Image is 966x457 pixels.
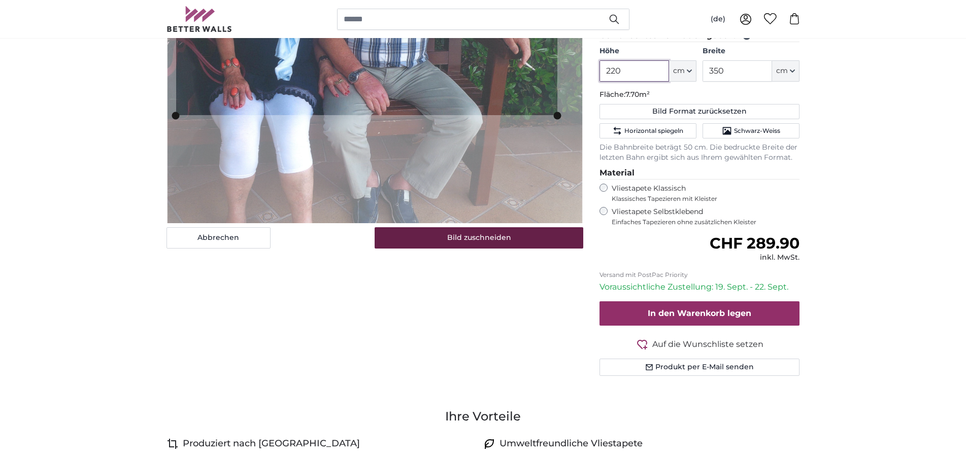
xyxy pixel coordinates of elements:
span: cm [673,66,685,76]
button: Produkt per E-Mail senden [599,359,800,376]
button: Bild Format zurücksetzen [599,104,800,119]
button: Schwarz-Weiss [703,123,800,138]
div: inkl. MwSt. [710,253,800,263]
img: Betterwalls [166,6,232,32]
span: cm [776,66,788,76]
span: Auf die Wunschliste setzen [652,338,763,350]
button: cm [772,60,800,82]
p: Die Bahnbreite beträgt 50 cm. Die bedruckte Breite der letzten Bahn ergibt sich aus Ihrem gewählt... [599,143,800,163]
button: Bild zuschneiden [375,227,583,249]
button: In den Warenkorb legen [599,301,800,326]
span: Horizontal spiegeln [624,127,683,135]
span: Schwarz-Weiss [734,127,780,135]
label: Höhe [599,46,696,56]
span: Einfaches Tapezieren ohne zusätzlichen Kleister [612,218,800,226]
label: Vliestapete Klassisch [612,184,791,203]
button: cm [669,60,696,82]
p: Versand mit PostPac Priority [599,271,800,279]
button: (de) [703,10,734,28]
span: In den Warenkorb legen [648,308,751,318]
button: Auf die Wunschliste setzen [599,338,800,350]
h4: Produziert nach [GEOGRAPHIC_DATA] [183,437,360,451]
button: Horizontal spiegeln [599,123,696,138]
button: Abbrechen [166,227,271,249]
span: CHF 289.90 [710,234,800,253]
span: Klassisches Tapezieren mit Kleister [612,195,791,203]
h4: Umweltfreundliche Vliestapete [499,437,643,451]
label: Breite [703,46,800,56]
p: Voraussichtliche Zustellung: 19. Sept. - 22. Sept. [599,281,800,293]
legend: Material [599,167,800,180]
h3: Ihre Vorteile [166,408,800,425]
label: Vliestapete Selbstklebend [612,207,800,226]
span: 7.70m² [625,90,650,99]
p: Fläche: [599,90,800,100]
